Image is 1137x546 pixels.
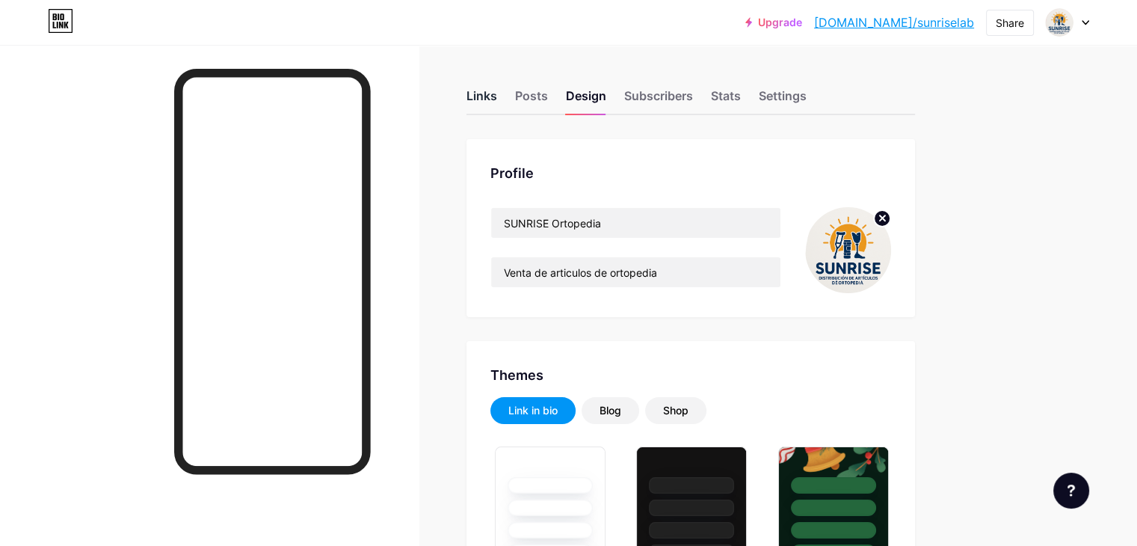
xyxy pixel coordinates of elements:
[466,87,497,114] div: Links
[490,163,891,183] div: Profile
[491,208,780,238] input: Name
[515,87,548,114] div: Posts
[663,403,688,418] div: Shop
[1045,8,1073,37] img: sunriselab
[490,365,891,385] div: Themes
[805,207,891,293] img: sunriselab
[745,16,802,28] a: Upgrade
[491,257,780,287] input: Bio
[759,87,807,114] div: Settings
[996,15,1024,31] div: Share
[711,87,741,114] div: Stats
[814,13,974,31] a: [DOMAIN_NAME]/sunriselab
[600,403,621,418] div: Blog
[624,87,693,114] div: Subscribers
[566,87,606,114] div: Design
[508,403,558,418] div: Link in bio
